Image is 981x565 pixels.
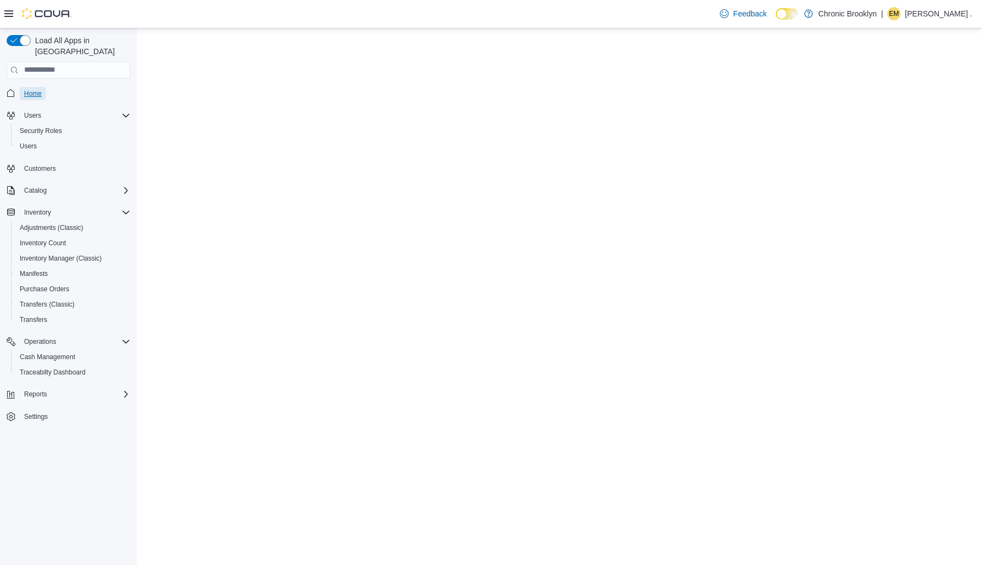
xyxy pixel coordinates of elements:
button: Customers [2,160,135,176]
span: Transfers (Classic) [15,298,130,311]
button: Traceabilty Dashboard [11,365,135,380]
span: Traceabilty Dashboard [15,366,130,379]
span: Cash Management [15,350,130,364]
span: Purchase Orders [15,282,130,296]
span: Settings [24,412,48,421]
button: Manifests [11,266,135,281]
nav: Complex example [7,81,130,453]
span: Transfers [15,313,130,326]
div: Eddie Morales . [887,7,901,20]
a: Settings [20,410,52,423]
a: Traceabilty Dashboard [15,366,90,379]
span: Load All Apps in [GEOGRAPHIC_DATA] [31,35,130,57]
span: Operations [24,337,56,346]
span: Inventory Manager (Classic) [15,252,130,265]
a: Security Roles [15,124,66,137]
span: Reports [24,390,47,399]
button: Users [11,139,135,154]
a: Home [20,87,46,100]
a: Inventory Manager (Classic) [15,252,106,265]
a: Feedback [715,3,771,25]
span: Settings [20,410,130,423]
a: Manifests [15,267,52,280]
span: EM [889,7,899,20]
span: Inventory Manager (Classic) [20,254,102,263]
span: Inventory Count [20,239,66,247]
button: Catalog [2,183,135,198]
button: Transfers [11,312,135,327]
button: Home [2,85,135,101]
a: Transfers [15,313,51,326]
span: Purchase Orders [20,285,70,293]
button: Security Roles [11,123,135,139]
span: Adjustments (Classic) [15,221,130,234]
a: Inventory Count [15,237,71,250]
button: Cash Management [11,349,135,365]
span: Home [24,89,42,98]
button: Operations [20,335,61,348]
span: Manifests [20,269,48,278]
p: Chronic Brooklyn [818,7,877,20]
span: Reports [20,388,130,401]
button: Settings [2,408,135,424]
span: Cash Management [20,353,75,361]
span: Users [24,111,41,120]
span: Transfers [20,315,47,324]
button: Inventory [2,205,135,220]
a: Users [15,140,41,153]
button: Adjustments (Classic) [11,220,135,235]
button: Reports [2,387,135,402]
a: Cash Management [15,350,79,364]
span: Users [20,109,130,122]
a: Customers [20,162,60,175]
span: Customers [24,164,56,173]
span: Inventory Count [15,237,130,250]
a: Purchase Orders [15,282,74,296]
span: Traceabilty Dashboard [20,368,85,377]
button: Inventory Count [11,235,135,251]
span: Inventory [24,208,51,217]
span: Operations [20,335,130,348]
a: Adjustments (Classic) [15,221,88,234]
span: Home [20,87,130,100]
input: Dark Mode [776,8,799,20]
span: Customers [20,162,130,175]
span: Security Roles [15,124,130,137]
button: Operations [2,334,135,349]
p: [PERSON_NAME] . [905,7,972,20]
span: Users [20,142,37,151]
button: Transfers (Classic) [11,297,135,312]
p: | [881,7,883,20]
button: Users [20,109,45,122]
span: Feedback [733,8,766,19]
span: Transfers (Classic) [20,300,74,309]
span: Manifests [15,267,130,280]
span: Users [15,140,130,153]
button: Users [2,108,135,123]
img: Cova [22,8,71,19]
button: Inventory [20,206,55,219]
a: Transfers (Classic) [15,298,79,311]
button: Reports [20,388,51,401]
button: Inventory Manager (Classic) [11,251,135,266]
span: Catalog [24,186,47,195]
span: Security Roles [20,126,62,135]
button: Catalog [20,184,51,197]
span: Catalog [20,184,130,197]
span: Inventory [20,206,130,219]
button: Purchase Orders [11,281,135,297]
span: Adjustments (Classic) [20,223,83,232]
